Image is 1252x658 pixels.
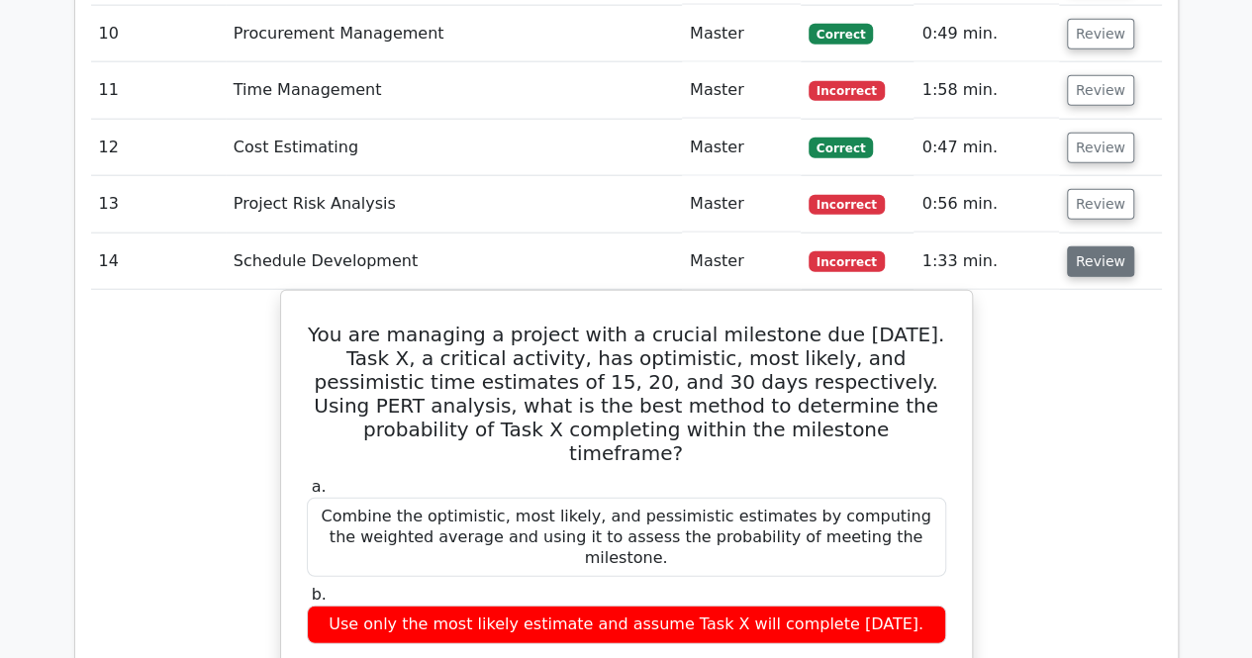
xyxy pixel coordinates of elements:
td: 1:58 min. [914,62,1058,119]
td: Schedule Development [226,234,682,290]
span: a. [312,477,327,496]
h5: You are managing a project with a crucial milestone due [DATE]. Task X, a critical activity, has ... [305,323,948,465]
td: Master [682,176,801,233]
span: Correct [809,138,873,157]
button: Review [1067,189,1134,220]
span: Correct [809,24,873,44]
td: Master [682,234,801,290]
span: Incorrect [809,251,885,271]
td: 1:33 min. [914,234,1058,290]
td: 10 [91,6,226,62]
button: Review [1067,75,1134,106]
td: 0:49 min. [914,6,1058,62]
td: Cost Estimating [226,120,682,176]
span: Incorrect [809,195,885,215]
td: 13 [91,176,226,233]
td: Time Management [226,62,682,119]
span: Incorrect [809,81,885,101]
td: 11 [91,62,226,119]
div: Use only the most likely estimate and assume Task X will complete [DATE]. [307,606,946,644]
td: Master [682,62,801,119]
td: Procurement Management [226,6,682,62]
span: b. [312,585,327,604]
td: Project Risk Analysis [226,176,682,233]
td: 0:56 min. [914,176,1058,233]
td: Master [682,6,801,62]
button: Review [1067,19,1134,49]
td: Master [682,120,801,176]
div: Combine the optimistic, most likely, and pessimistic estimates by computing the weighted average ... [307,498,946,577]
button: Review [1067,133,1134,163]
td: 0:47 min. [914,120,1058,176]
td: 12 [91,120,226,176]
button: Review [1067,246,1134,277]
td: 14 [91,234,226,290]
